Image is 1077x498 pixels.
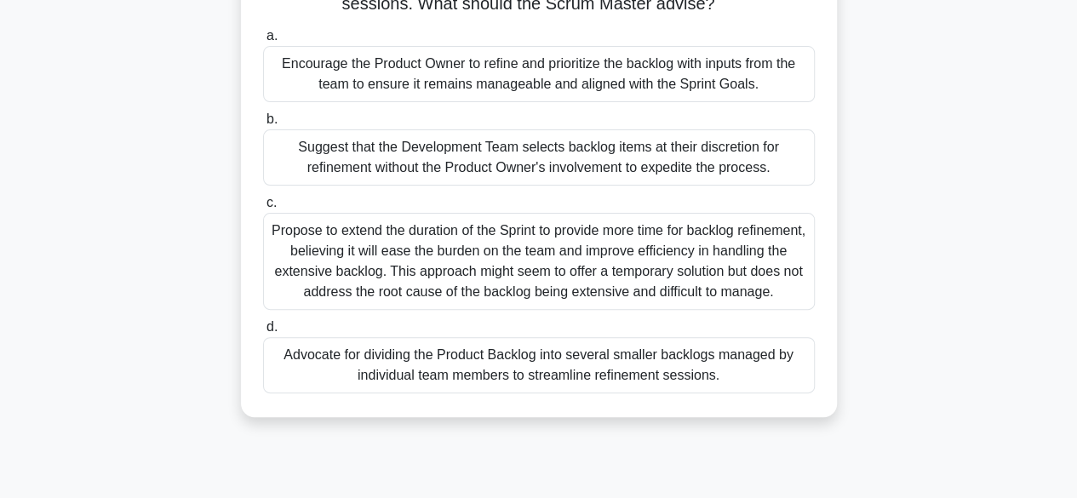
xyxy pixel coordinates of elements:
[263,129,815,186] div: Suggest that the Development Team selects backlog items at their discretion for refinement withou...
[266,319,278,334] span: d.
[263,213,815,310] div: Propose to extend the duration of the Sprint to provide more time for backlog refinement, believi...
[263,337,815,393] div: Advocate for dividing the Product Backlog into several smaller backlogs managed by individual tea...
[266,195,277,209] span: c.
[266,28,278,43] span: a.
[263,46,815,102] div: Encourage the Product Owner to refine and prioritize the backlog with inputs from the team to ens...
[266,112,278,126] span: b.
